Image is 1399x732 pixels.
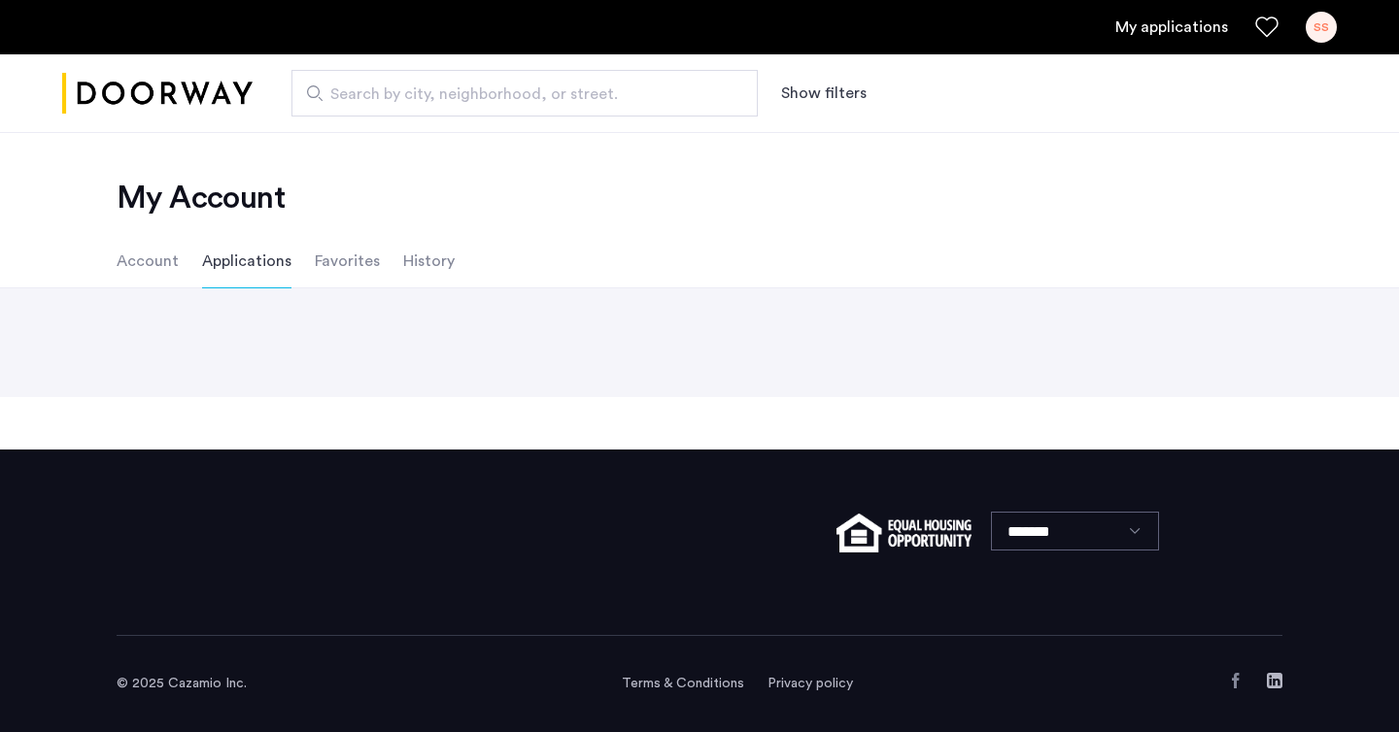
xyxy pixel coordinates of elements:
[62,57,253,130] img: logo
[1228,673,1244,688] a: Facebook
[117,179,1282,217] h2: My Account
[315,234,380,288] li: Favorites
[403,234,455,288] li: History
[62,57,253,130] a: Cazamio logo
[768,674,853,693] a: Privacy policy
[202,234,291,288] li: Applications
[330,83,703,106] span: Search by city, neighborhood, or street.
[781,82,867,105] button: Show or hide filters
[622,674,744,693] a: Terms and conditions
[836,514,972,552] img: equal-housing.png
[1115,16,1228,39] a: My application
[1255,16,1279,39] a: Favorites
[1306,12,1337,43] div: SS
[117,677,247,690] span: © 2025 Cazamio Inc.
[991,512,1159,550] select: Language select
[117,234,179,288] li: Account
[1267,673,1282,688] a: LinkedIn
[291,70,758,116] input: Apartment Search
